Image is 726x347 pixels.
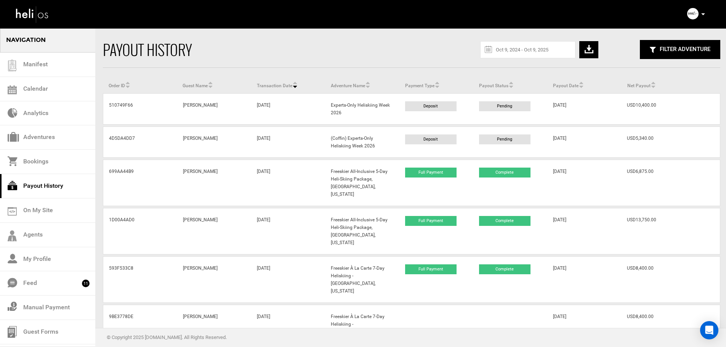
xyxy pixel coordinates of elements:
div: [DATE] [547,216,621,224]
div: Complete [479,216,530,226]
div: Complete [479,168,530,177]
div: Complete [479,264,530,274]
div: USD8,400.00 [621,313,695,320]
img: calendar.svg [8,85,17,94]
div: [DATE] [251,264,325,272]
div: Full Payment [405,264,457,274]
div: 593F533C8 [103,264,177,272]
div: USD8,400.00 [621,264,695,272]
div: Guest Name [177,79,251,90]
div: USD13,750.00 [621,216,695,224]
div: [DATE] [251,216,325,224]
div: [DATE] [251,101,325,109]
div: [DATE] [547,101,621,109]
div: [DATE] [547,264,621,272]
div: [DATE] [547,168,621,175]
div: Pending [479,101,530,111]
input: Oct 9, 2024 - Oct 9, 2025 [488,42,567,58]
img: heli-logo [15,4,50,24]
div: Payout Date [547,79,621,90]
div: (Coffin) Experts-Only Heliskiing Week 2026 [325,134,399,150]
span: 11 [82,280,90,287]
div: Pending [479,134,530,144]
div: Freeskier All-Inclusive 5-Day Heli-Skiing Package, [GEOGRAPHIC_DATA], [US_STATE] [325,216,399,246]
div: [PERSON_NAME] [177,134,251,142]
div: Transaction Date [251,79,325,90]
div: [PERSON_NAME] [177,101,251,109]
div: USD6,875.00 [621,168,695,175]
div: Payout Status [473,79,547,90]
div: Order ID [103,79,177,90]
img: agents-icon.svg [8,230,17,241]
div: Full Payment [405,216,457,226]
div: [PERSON_NAME] [177,168,251,175]
div: Freeskier À La Carte 7-Day Heliskiing - [GEOGRAPHIC_DATA], [US_STATE] [325,264,399,295]
div: [DATE] [251,168,325,175]
img: on_my_site.svg [8,207,17,216]
button: Filter Adventure [640,40,720,59]
div: Freeskier All-Inclusive 5-Day Heli-Skiing Package, [GEOGRAPHIC_DATA], [US_STATE] [325,168,399,198]
div: [DATE] [547,313,621,320]
div: 4D5DA4DD7 [103,134,177,142]
div: 510749F66 [103,101,177,109]
div: 1D00A4AD0 [103,216,177,224]
div: [PERSON_NAME] [177,216,251,224]
div: Freeskier À La Carte 7-Day Heliskiing - [GEOGRAPHIC_DATA], [US_STATE] [325,313,399,343]
div: [DATE] [251,313,325,320]
div: Open Intercom Messenger [700,321,718,339]
div: USD5,340.00 [621,134,695,142]
div: Deposit [405,101,457,111]
div: [DATE] [251,134,325,142]
img: guest-list.svg [6,60,18,71]
div: [DATE] [547,134,621,142]
div: Deposit [405,134,457,144]
img: 2fc09df56263535bfffc428f72fcd4c8.png [687,8,699,19]
div: 9BE3778DE [103,313,177,320]
div: Net Payout [622,79,696,90]
div: [PERSON_NAME] [177,313,251,320]
div: Full Payment [405,168,457,177]
div: Payout History [103,39,412,60]
div: [PERSON_NAME] [177,264,251,272]
div: 699AA44B9 [103,168,177,175]
div: Adventure Name [325,79,399,90]
div: USD10,400.00 [621,101,695,109]
div: Experts-Only Heliskiing Week 2026 [325,101,399,117]
div: Payment Type [399,79,473,90]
